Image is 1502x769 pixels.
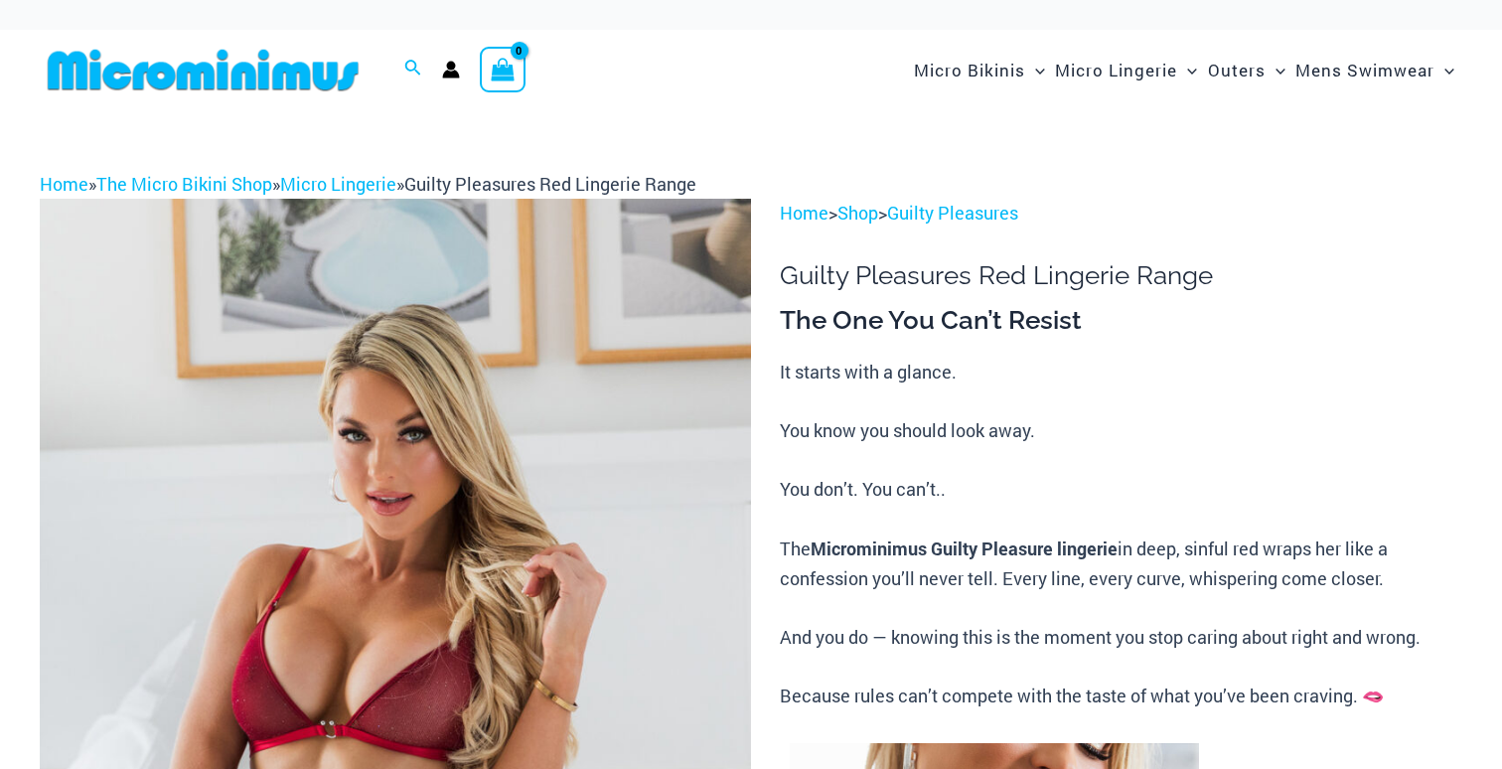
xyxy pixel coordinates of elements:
a: Account icon link [442,61,460,78]
span: Outers [1208,45,1266,95]
span: Guilty Pleasures Red Lingerie Range [404,172,696,196]
a: The Micro Bikini Shop [96,172,272,196]
a: Shop [837,201,878,225]
a: Home [780,201,828,225]
a: OutersMenu ToggleMenu Toggle [1203,40,1290,100]
span: Menu Toggle [1434,45,1454,95]
span: Menu Toggle [1177,45,1197,95]
span: » » » [40,172,696,196]
nav: Site Navigation [906,37,1462,103]
p: It starts with a glance. You know you should look away. You don’t. You can’t.. The in deep, sinfu... [780,358,1462,711]
span: Micro Lingerie [1055,45,1177,95]
span: Micro Bikinis [914,45,1025,95]
span: Mens Swimwear [1295,45,1434,95]
a: Mens SwimwearMenu ToggleMenu Toggle [1290,40,1459,100]
h1: Guilty Pleasures Red Lingerie Range [780,260,1462,291]
a: Micro LingerieMenu ToggleMenu Toggle [1050,40,1202,100]
h3: The One You Can’t Resist [780,304,1462,338]
a: Search icon link [404,57,422,82]
a: View Shopping Cart, empty [480,47,526,92]
b: Microminimus Guilty Pleasure lingerie [811,537,1118,560]
a: Home [40,172,88,196]
span: Menu Toggle [1266,45,1285,95]
span: Menu Toggle [1025,45,1045,95]
a: Micro Lingerie [280,172,396,196]
img: MM SHOP LOGO FLAT [40,48,367,92]
p: > > [780,199,1462,229]
a: Micro BikinisMenu ToggleMenu Toggle [909,40,1050,100]
a: Guilty Pleasures [887,201,1018,225]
